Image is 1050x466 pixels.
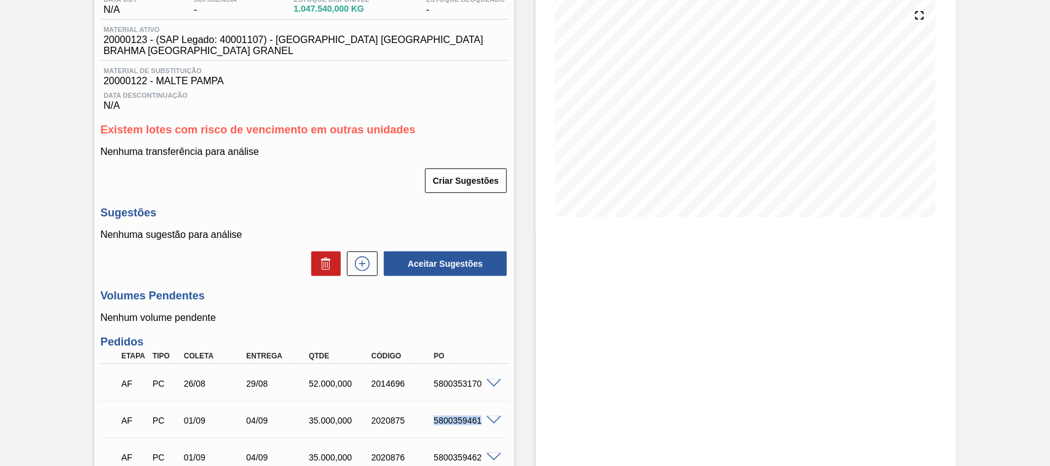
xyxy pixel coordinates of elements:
div: 5800353170 [431,379,500,389]
div: 04/09/2025 [243,452,312,462]
span: 1.047.540,000 KG [293,4,369,14]
span: Existem lotes com risco de vencimento em outras unidades [100,124,415,136]
div: Código [368,352,438,360]
h3: Volumes Pendentes [100,290,508,302]
div: 52.000,000 [306,379,375,389]
span: Material de Substituição [103,67,505,74]
h3: Pedidos [100,336,508,349]
button: Aceitar Sugestões [384,251,507,276]
div: 04/09/2025 [243,416,312,425]
div: Pedido de Compra [149,416,181,425]
div: Aguardando Faturamento [118,407,150,434]
span: Data Descontinuação [103,92,505,99]
p: Nenhum volume pendente [100,312,508,323]
div: 5800359462 [431,452,500,462]
div: PO [431,352,500,360]
div: N/A [100,87,508,111]
div: Pedido de Compra [149,379,181,389]
div: 01/09/2025 [181,416,250,425]
p: AF [121,452,147,462]
p: Nenhuma transferência para análise [100,146,508,157]
div: 29/08/2025 [243,379,312,389]
p: Nenhuma sugestão para análise [100,229,508,240]
div: Etapa [118,352,150,360]
div: Excluir Sugestões [305,251,341,276]
p: AF [121,416,147,425]
span: 20000123 - (SAP Legado: 40001107) - [GEOGRAPHIC_DATA] [GEOGRAPHIC_DATA] BRAHMA [GEOGRAPHIC_DATA] ... [103,34,511,57]
span: Material ativo [103,26,511,33]
div: 35.000,000 [306,416,375,425]
div: 5800359461 [431,416,500,425]
div: 2020876 [368,452,438,462]
div: Aguardando Faturamento [118,370,150,397]
div: 01/09/2025 [181,452,250,462]
div: 35.000,000 [306,452,375,462]
div: Aceitar Sugestões [378,250,508,277]
div: 2014696 [368,379,438,389]
div: Pedido de Compra [149,452,181,462]
span: 20000122 - MALTE PAMPA [103,76,505,87]
div: Nova sugestão [341,251,378,276]
div: Entrega [243,352,312,360]
div: Qtde [306,352,375,360]
div: Criar Sugestões [426,167,508,194]
p: AF [121,379,147,389]
div: Tipo [149,352,181,360]
h3: Sugestões [100,207,508,219]
button: Criar Sugestões [425,168,507,193]
div: Coleta [181,352,250,360]
div: 2020875 [368,416,438,425]
div: 26/08/2025 [181,379,250,389]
